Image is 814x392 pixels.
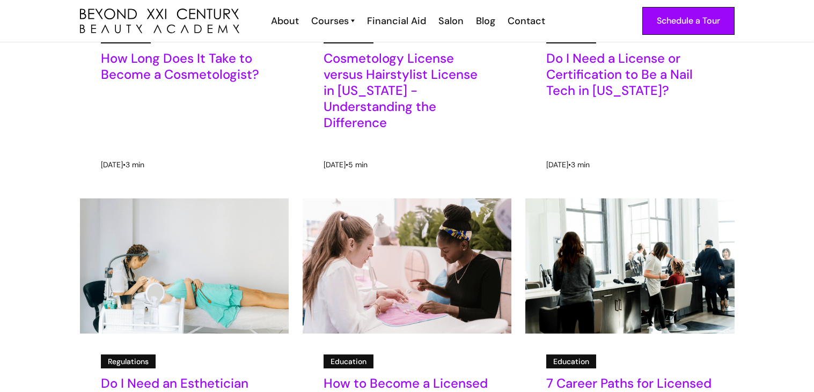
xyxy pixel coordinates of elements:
[101,159,123,171] div: [DATE]
[324,354,373,368] a: Education
[324,50,490,131] h5: Cosmetology License versus Hairstylist License in [US_STATE] - Understanding the Difference
[642,7,735,35] a: Schedule a Tour
[508,14,545,28] div: Contact
[348,159,368,171] div: 5 min
[80,9,239,34] a: home
[568,159,571,171] div: •
[331,356,366,367] div: Education
[501,14,551,28] a: Contact
[553,356,589,367] div: Education
[546,50,713,106] a: Do I Need a License or Certification to Be a Nail Tech in [US_STATE]?
[101,354,156,368] a: Regulations
[311,14,355,28] a: Courses
[431,14,469,28] a: Salon
[546,50,713,99] h5: Do I Need a License or Certification to Be a Nail Tech in [US_STATE]?
[123,159,126,171] div: •
[80,198,289,334] img: lash extension artists
[264,14,304,28] a: About
[303,198,511,334] img: Nail Tech salon in Los Angeles
[469,14,501,28] a: Blog
[546,159,568,171] div: [DATE]
[438,14,464,28] div: Salon
[657,14,720,28] div: Schedule a Tour
[126,159,144,171] div: 3 min
[311,14,349,28] div: Courses
[571,159,590,171] div: 3 min
[360,14,431,28] a: Financial Aid
[271,14,299,28] div: About
[525,198,734,334] img: hair stylist at a salon
[80,9,239,34] img: beyond 21st century beauty academy logo
[324,50,490,138] a: Cosmetology License versus Hairstylist License in [US_STATE] - Understanding the Difference
[346,159,348,171] div: •
[101,50,268,83] h5: How Long Does It Take to Become a Cosmetologist?
[101,50,268,90] a: How Long Does It Take to Become a Cosmetologist?
[476,14,495,28] div: Blog
[108,356,149,367] div: Regulations
[367,14,426,28] div: Financial Aid
[546,354,596,368] a: Education
[324,159,346,171] div: [DATE]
